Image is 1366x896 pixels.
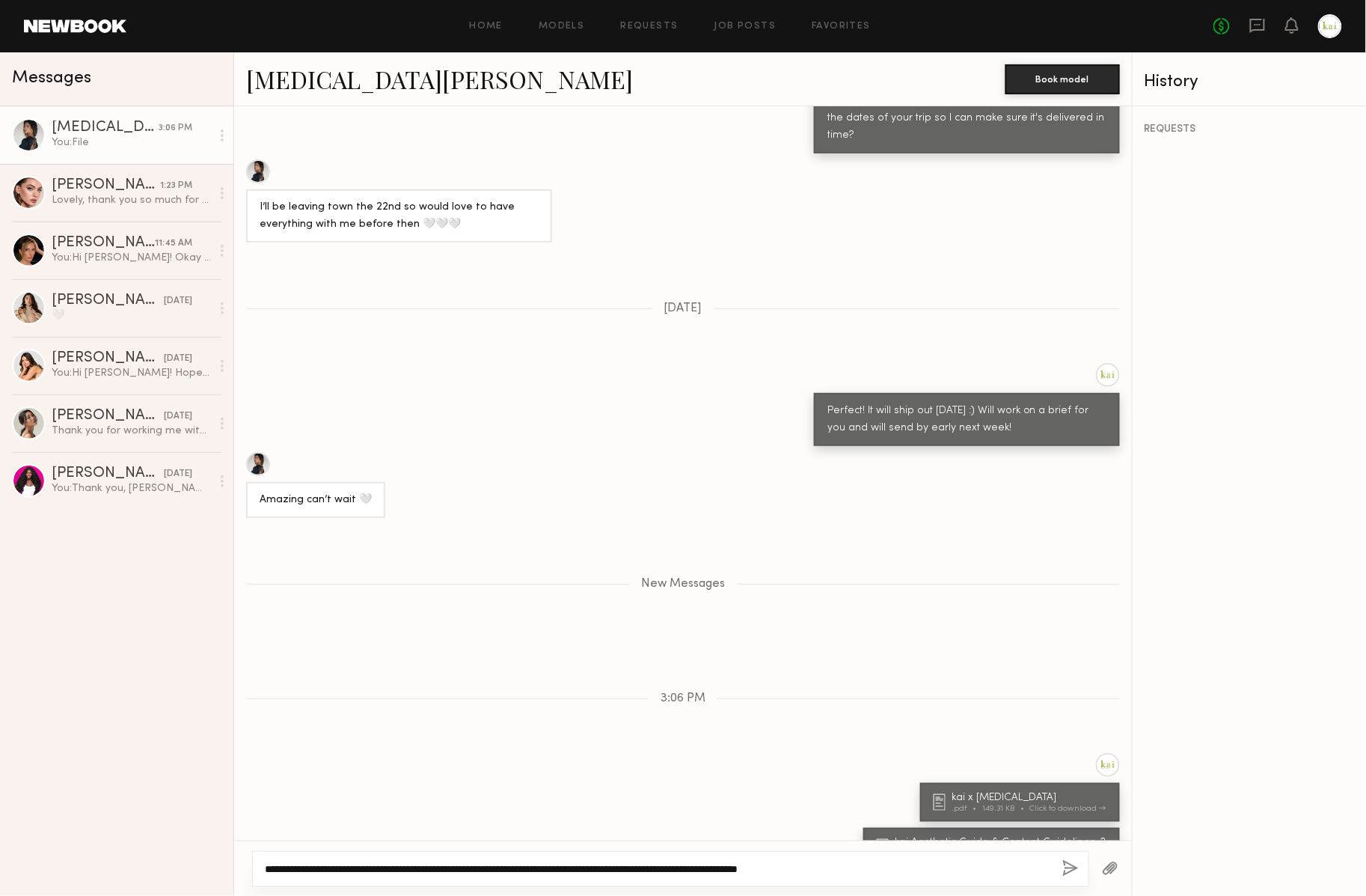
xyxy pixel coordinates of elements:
div: 149.31 KB [982,805,1030,813]
a: Home [470,22,503,31]
a: kai x [MEDICAL_DATA].pdf149.31 KBClick to download [934,793,1111,813]
div: You: Hi [PERSON_NAME]! Okay great! Let me work on one for you and will send over this week [52,251,211,265]
div: 11:45 AM [155,237,192,251]
span: New Messages [641,578,725,591]
div: 3:06 PM [159,121,192,135]
a: [MEDICAL_DATA][PERSON_NAME] [246,63,633,95]
div: [PERSON_NAME] [52,409,164,424]
div: I’ll be leaving town the 22nd so would love to have everything with me before then 🤍🤍🤍 [260,199,539,234]
div: .pdf [952,805,982,813]
div: [PERSON_NAME] [52,178,160,193]
a: Book model [1005,72,1120,85]
div: Perfect! It will ship out [DATE] :) Will work on a brief for you and will send by early next week! [827,403,1106,437]
div: REQUESTS [1145,124,1354,135]
div: kai x [MEDICAL_DATA] [952,793,1111,803]
a: kai Aesthetic Guide & Content Guidelines-2.pdf2.95 MBClick to download [877,838,1111,858]
div: [DATE] [164,467,192,481]
div: [DATE] [164,294,192,308]
div: kai Aesthetic Guide & Content Guidelines-2 [895,838,1111,848]
div: You: Hi [PERSON_NAME]! Hope you are doing well! Reaching out to explore opportunities to create o... [52,366,211,380]
div: [PERSON_NAME] [52,351,164,366]
span: [DATE] [664,302,702,315]
div: Thank you for working me with! It was a pleasure (: [52,424,211,438]
button: Book model [1005,64,1120,94]
div: 1:23 PM [160,179,192,193]
div: [PERSON_NAME] [52,236,155,251]
div: You: Thank you, [PERSON_NAME]! Pleasure to work with you. [52,481,211,496]
div: Amazing can’t wait 🤍 [260,492,372,509]
div: [DATE] [164,352,192,366]
div: [PERSON_NAME] [52,466,164,481]
div: History [1145,73,1354,91]
a: Requests [621,22,679,31]
a: Models [539,22,584,31]
div: Lovely, thank you so much for the update! Do you have a timeframe in mind for when you’d like the... [52,193,211,207]
a: Job Posts [714,22,777,31]
a: Favorites [812,22,871,31]
div: Click to download [1030,805,1106,813]
div: 🤍 [52,308,211,323]
div: You: File [52,135,211,150]
div: [PERSON_NAME] [52,293,164,308]
span: Messages [12,70,91,87]
div: [MEDICAL_DATA][PERSON_NAME] [52,121,159,135]
span: 3:06 PM [661,692,705,705]
div: [DATE] [164,409,192,424]
div: That's perfect! I'll work on the brief this week. What are the dates of your trip so I can make s... [827,93,1106,144]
